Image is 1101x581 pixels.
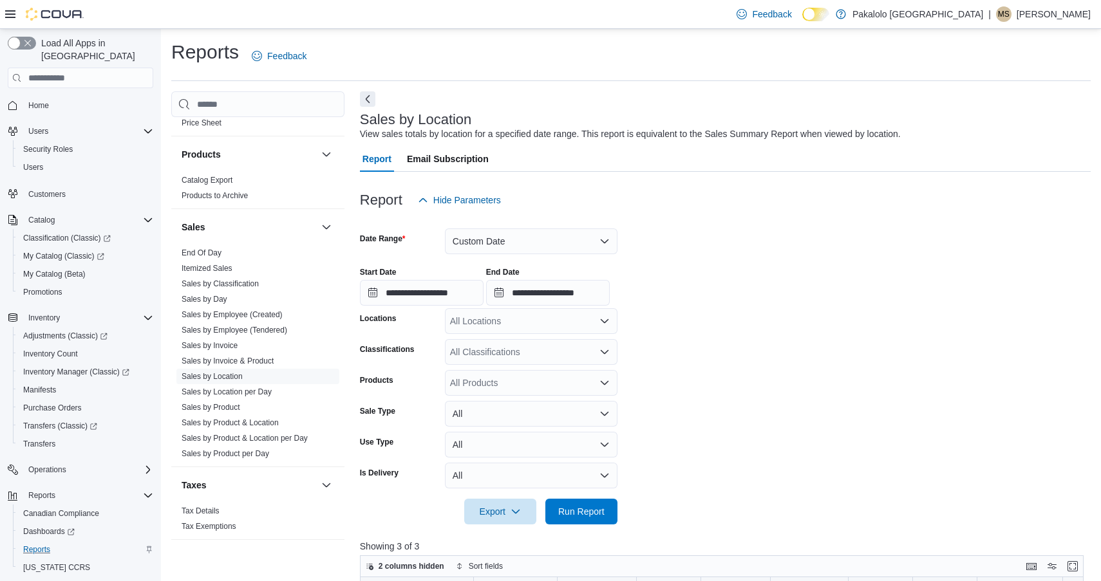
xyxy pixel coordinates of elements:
[18,266,153,282] span: My Catalog (Beta)
[13,265,158,283] button: My Catalog (Beta)
[182,506,220,515] a: Tax Details
[486,267,520,277] label: End Date
[360,91,375,107] button: Next
[182,264,232,273] a: Itemized Sales
[13,417,158,435] a: Transfers (Classic)
[360,468,399,478] label: Is Delivery
[13,327,158,345] a: Adjustments (Classic)
[445,432,617,457] button: All
[28,313,60,323] span: Inventory
[26,8,84,21] img: Cova
[182,191,248,200] a: Products to Archive
[445,463,617,488] button: All
[13,283,158,301] button: Promotions
[360,127,901,141] div: View sales totals by location for a specified date range. This report is equivalent to the Sales ...
[18,284,153,300] span: Promotions
[752,8,791,21] span: Feedback
[267,50,306,62] span: Feedback
[23,310,65,326] button: Inventory
[18,382,153,398] span: Manifests
[18,560,95,575] a: [US_STATE] CCRS
[182,418,279,427] a: Sales by Product & Location
[182,279,259,288] a: Sales by Classification
[18,524,80,539] a: Dashboards
[182,356,274,365] a: Sales by Invoice & Product
[23,162,43,172] span: Users
[802,8,829,21] input: Dark Mode
[360,375,393,385] label: Products
[182,387,272,396] a: Sales by Location per Day
[23,212,60,228] button: Catalog
[18,346,83,362] a: Inventory Count
[182,248,221,257] a: End Of Day
[360,437,393,447] label: Use Type
[18,364,153,380] span: Inventory Manager (Classic)
[28,490,55,501] span: Reports
[182,310,283,319] a: Sales by Employee (Created)
[28,215,55,225] span: Catalog
[319,477,334,493] button: Taxes
[23,287,62,297] span: Promotions
[182,221,205,234] h3: Sales
[18,230,153,246] span: Classification (Classic)
[18,266,91,282] a: My Catalog (Beta)
[18,142,153,157] span: Security Roles
[13,435,158,453] button: Transfers
[171,503,344,539] div: Taxes
[18,328,153,344] span: Adjustments (Classic)
[23,367,129,377] span: Inventory Manager (Classic)
[23,488,61,503] button: Reports
[3,122,158,140] button: Users
[998,6,1010,22] span: MS
[23,462,71,477] button: Operations
[18,524,153,539] span: Dashboards
[23,98,54,113] a: Home
[469,561,503,571] span: Sort fields
[182,449,269,458] a: Sales by Product per Day
[18,506,153,521] span: Canadian Compliance
[23,508,99,519] span: Canadian Compliance
[23,562,90,573] span: [US_STATE] CCRS
[18,400,153,416] span: Purchase Orders
[182,118,221,127] a: Price Sheet
[18,542,55,557] a: Reports
[319,147,334,162] button: Products
[1017,6,1091,22] p: [PERSON_NAME]
[18,142,78,157] a: Security Roles
[23,349,78,359] span: Inventory Count
[182,148,316,161] button: Products
[182,522,236,531] a: Tax Exemptions
[13,399,158,417] button: Purchase Orders
[182,403,240,412] a: Sales by Product
[18,230,116,246] a: Classification (Classic)
[3,211,158,229] button: Catalog
[182,479,207,492] h3: Taxes
[23,185,153,201] span: Customers
[360,540,1091,553] p: Showing 3 of 3
[472,499,529,524] span: Export
[18,506,104,521] a: Canadian Compliance
[23,269,86,279] span: My Catalog (Beta)
[23,439,55,449] span: Transfers
[23,144,73,154] span: Security Roles
[182,372,243,381] a: Sales by Location
[36,37,153,62] span: Load All Apps in [GEOGRAPHIC_DATA]
[23,331,108,341] span: Adjustments (Classic)
[28,465,66,475] span: Operations
[23,124,153,139] span: Users
[171,39,239,65] h1: Reports
[247,43,312,69] a: Feedback
[802,21,803,22] span: Dark Mode
[545,499,617,524] button: Run Report
[171,172,344,208] div: Products
[361,558,449,574] button: 2 columns hidden
[13,363,158,381] a: Inventory Manager (Classic)
[23,544,50,555] span: Reports
[182,326,287,335] a: Sales by Employee (Tendered)
[171,245,344,466] div: Sales
[18,436,153,452] span: Transfers
[23,310,153,326] span: Inventory
[23,462,153,477] span: Operations
[599,316,610,326] button: Open list of options
[3,461,158,479] button: Operations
